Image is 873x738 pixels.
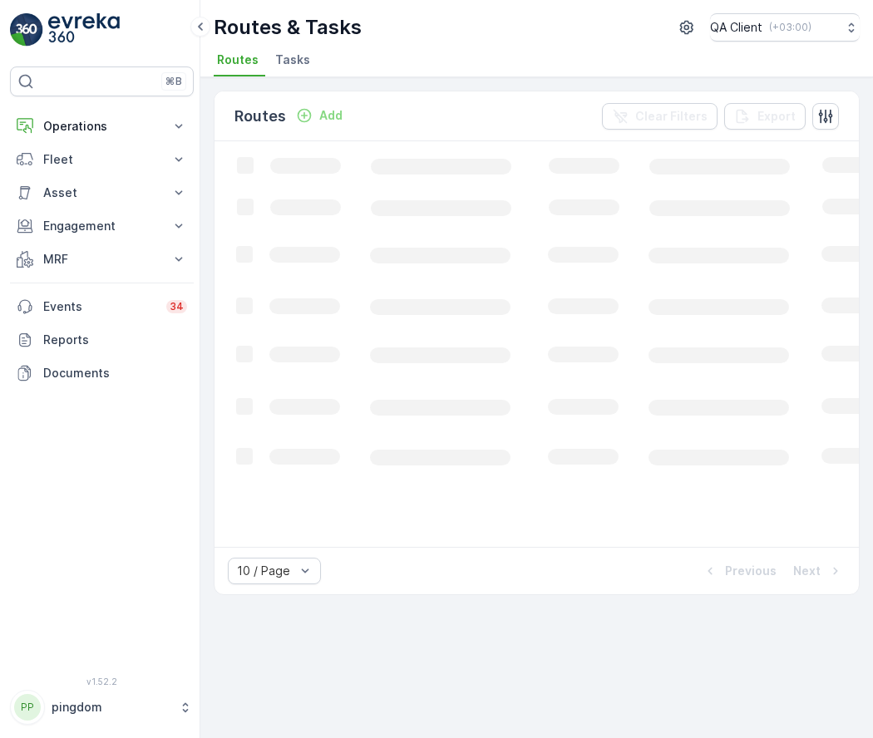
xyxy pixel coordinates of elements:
a: Reports [10,323,194,357]
span: Routes [217,52,259,68]
button: Next [792,561,846,581]
p: QA Client [710,19,762,36]
button: Fleet [10,143,194,176]
button: Asset [10,176,194,209]
p: Clear Filters [635,108,708,125]
span: Tasks [275,52,310,68]
p: Next [793,563,821,579]
p: ( +03:00 ) [769,21,811,34]
p: Routes & Tasks [214,14,362,41]
p: Add [319,107,343,124]
p: Previous [725,563,777,579]
a: Events34 [10,290,194,323]
p: Export [757,108,796,125]
button: PPpingdom [10,690,194,725]
img: logo [10,13,43,47]
p: Reports [43,332,187,348]
button: Operations [10,110,194,143]
button: Add [289,106,349,125]
p: MRF [43,251,160,268]
button: Export [724,103,806,130]
p: Asset [43,184,160,201]
button: Engagement [10,209,194,243]
a: Documents [10,357,194,390]
p: Operations [43,118,160,135]
img: logo_light-DOdMpM7g.png [48,13,120,47]
p: ⌘B [165,75,182,88]
span: v 1.52.2 [10,676,194,686]
p: Fleet [43,151,160,168]
p: pingdom [52,699,170,716]
button: QA Client(+03:00) [710,13,860,42]
button: Previous [700,561,778,581]
p: Engagement [43,218,160,234]
button: MRF [10,243,194,276]
p: Documents [43,365,187,381]
p: 34 [170,300,184,313]
button: Clear Filters [602,103,718,130]
div: PP [14,694,41,721]
p: Routes [234,105,286,128]
p: Events [43,298,156,315]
